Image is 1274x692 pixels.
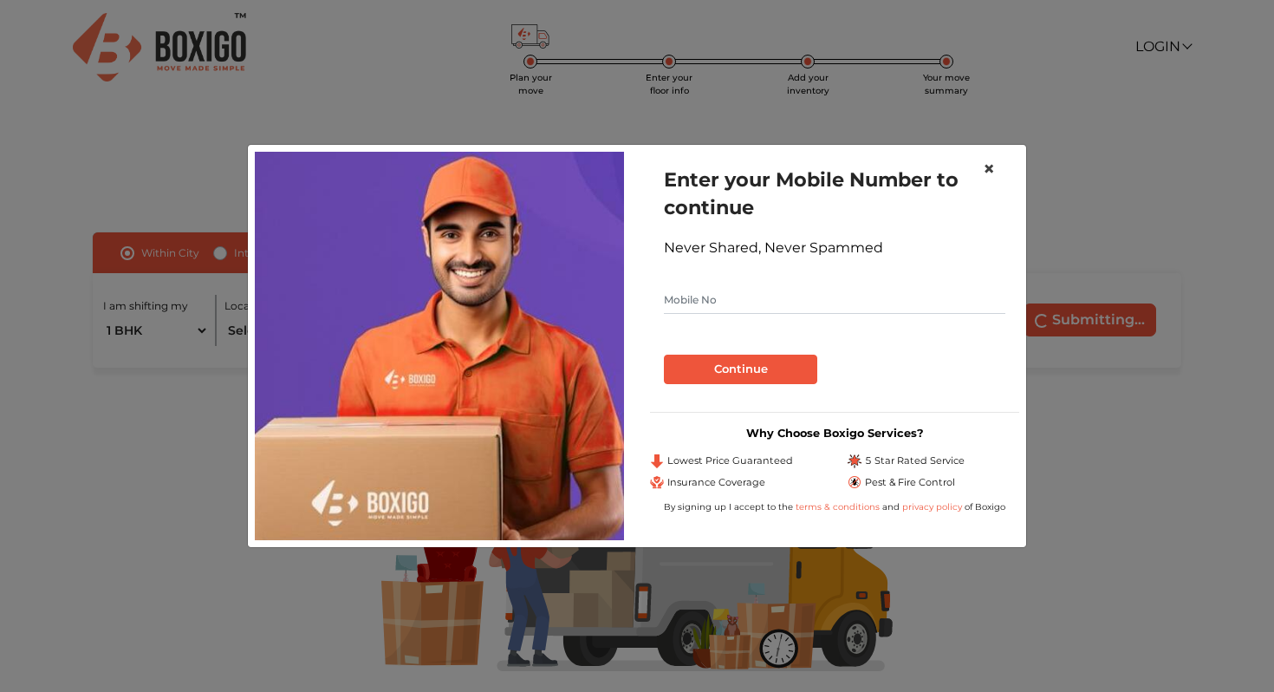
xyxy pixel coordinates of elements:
[667,475,765,490] span: Insurance Coverage
[664,166,1005,221] h1: Enter your Mobile Number to continue
[255,152,624,540] img: relocation-img
[664,355,817,384] button: Continue
[969,145,1009,193] button: Close
[983,156,995,181] span: ×
[650,500,1019,513] div: By signing up I accept to the and of Boxigo
[667,454,793,468] span: Lowest Price Guaranteed
[865,454,965,468] span: 5 Star Rated Service
[900,501,965,512] a: privacy policy
[865,475,955,490] span: Pest & Fire Control
[650,427,1019,440] h3: Why Choose Boxigo Services?
[664,238,1005,258] div: Never Shared, Never Spammed
[664,286,1005,314] input: Mobile No
[796,501,882,512] a: terms & conditions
